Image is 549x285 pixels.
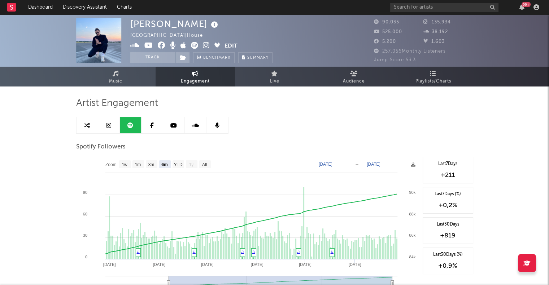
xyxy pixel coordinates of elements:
[427,191,469,197] div: Last 7 Days (%)
[156,67,235,86] a: Engagement
[83,190,87,195] text: 90
[374,20,399,25] span: 90.035
[135,162,141,167] text: 1m
[174,162,182,167] text: YTD
[427,201,469,210] div: +0,2 %
[193,52,235,63] a: Benchmark
[103,262,116,267] text: [DATE]
[148,162,154,167] text: 3m
[225,42,238,51] button: Edit
[252,249,255,254] a: ♫
[427,262,469,270] div: +0,9 %
[201,262,213,267] text: [DATE]
[427,221,469,228] div: Last 30 Days
[427,171,469,179] div: +211
[423,39,445,44] span: 1.603
[374,49,446,54] span: 257.056 Monthly Listeners
[83,212,87,216] text: 60
[348,262,361,267] text: [DATE]
[409,255,415,259] text: 84k
[130,18,220,30] div: [PERSON_NAME]
[427,231,469,240] div: +819
[235,67,314,86] a: Live
[109,77,122,86] span: Music
[250,262,263,267] text: [DATE]
[181,77,210,86] span: Engagement
[314,67,394,86] a: Audience
[76,99,158,108] span: Artist Engagement
[203,54,231,62] span: Benchmark
[297,249,300,254] a: ♫
[130,52,175,63] button: Track
[299,262,311,267] text: [DATE]
[390,3,498,12] input: Search for artists
[374,39,396,44] span: 5.200
[519,4,524,10] button: 99+
[161,162,167,167] text: 6m
[319,162,332,167] text: [DATE]
[76,67,156,86] a: Music
[189,162,193,167] text: 1y
[423,30,448,34] span: 38.192
[409,190,415,195] text: 90k
[105,162,117,167] text: Zoom
[415,77,451,86] span: Playlists/Charts
[202,162,206,167] text: All
[130,31,211,40] div: [GEOGRAPHIC_DATA] | House
[367,162,380,167] text: [DATE]
[409,233,415,237] text: 86k
[427,251,469,258] div: Last 30 Days (%)
[153,262,165,267] text: [DATE]
[247,56,269,60] span: Summary
[343,77,365,86] span: Audience
[331,249,334,254] a: ♫
[374,58,416,62] span: Jump Score: 53.3
[137,249,140,254] a: ♫
[427,161,469,167] div: Last 7 Days
[374,30,402,34] span: 525.000
[409,212,415,216] text: 88k
[355,162,359,167] text: →
[193,249,196,254] a: ♫
[423,20,451,25] span: 135.934
[394,67,473,86] a: Playlists/Charts
[238,52,273,63] button: Summary
[522,2,531,7] div: 99 +
[83,233,87,237] text: 30
[241,249,244,254] a: ♫
[122,162,127,167] text: 1w
[270,77,279,86] span: Live
[85,255,87,259] text: 0
[76,143,126,151] span: Spotify Followers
